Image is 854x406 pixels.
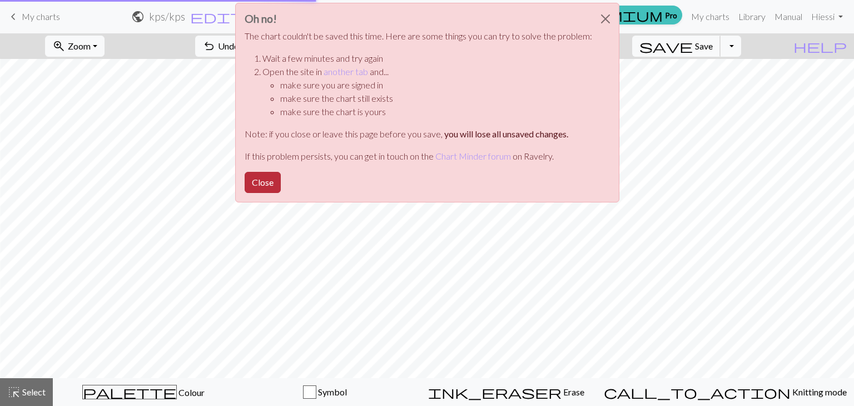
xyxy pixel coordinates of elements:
[53,378,234,406] button: Colour
[245,29,592,43] p: The chart couldn't be saved this time. Here are some things you can try to solve the problem:
[234,378,415,406] button: Symbol
[280,78,592,92] li: make sure you are signed in
[435,151,511,161] a: Chart Minder forum
[245,127,592,141] p: Note: if you close or leave this page before you save,
[177,387,205,398] span: Colour
[316,387,347,397] span: Symbol
[444,128,568,139] strong: you will lose all unsaved changes.
[604,384,791,400] span: call_to_action
[280,92,592,105] li: make sure the chart still exists
[562,387,584,397] span: Erase
[597,378,854,406] button: Knitting mode
[262,65,592,118] li: Open the site in and...
[262,52,592,65] li: Wait a few minutes and try again
[428,384,562,400] span: ink_eraser
[245,150,592,163] p: If this problem persists, you can get in touch on the on Ravelry.
[324,66,368,77] a: another tab
[83,384,176,400] span: palette
[245,172,281,193] button: Close
[245,12,592,25] h3: Oh no!
[415,378,597,406] button: Erase
[21,387,46,397] span: Select
[7,384,21,400] span: highlight_alt
[280,105,592,118] li: make sure the chart is yours
[592,3,619,34] button: Close
[791,387,847,397] span: Knitting mode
